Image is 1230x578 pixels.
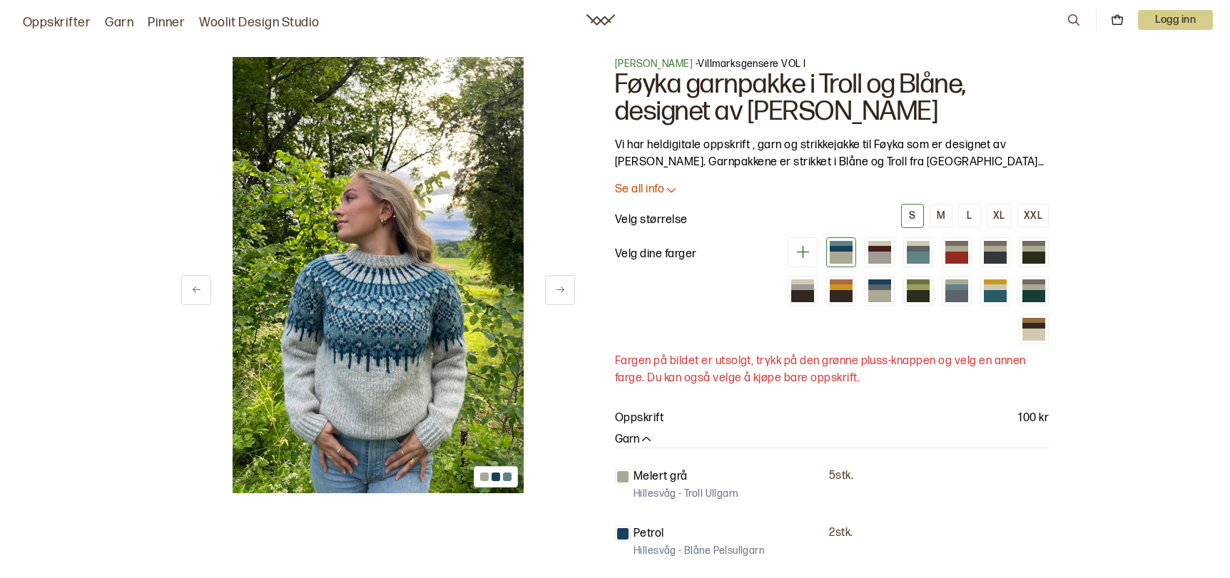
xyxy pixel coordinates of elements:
[1019,276,1049,306] div: Grønn og grå (utsolgt)
[615,137,1049,171] p: Vi har heldigitale oppskrift , garn og strikkejakke til Føyka som er designet av [PERSON_NAME]. G...
[980,276,1010,306] div: Turkis og oker (utsolgt)
[865,237,895,267] div: Lys brun melert Troll (utsolgt)
[615,57,1049,71] p: - Villmarksgensere VOL I
[615,182,1049,197] button: Se all info
[233,57,524,493] img: Bilde av oppskrift
[615,58,693,70] a: [PERSON_NAME]
[615,212,688,229] p: Velg størrelse
[615,71,1049,125] h1: Føyka garnpakke i Troll og Blåne, designet av [PERSON_NAME]
[199,13,320,33] a: Woolit Design Studio
[903,276,933,306] div: Jaktgrønn og Lime (utsolgt)
[23,13,91,33] a: Oppskrifter
[634,468,688,485] p: Melert grå
[1019,314,1049,344] div: Ubleket hvit (utsolgt)
[980,237,1010,267] div: Koksgrå Troll (utsolgt)
[826,237,856,267] div: Grå og turkis (utsolgt)
[615,246,697,263] p: Velg dine farger
[634,525,664,542] p: Petrol
[829,526,853,541] p: 2 stk.
[987,204,1012,228] button: XL
[826,276,856,306] div: Brun og oransje (utsolgt)
[958,204,981,228] button: L
[615,182,664,197] p: Se all info
[634,544,764,558] p: Hillesvåg - Blåne Pelsullgarn
[634,487,738,501] p: Hillesvåg - Troll Ullgarn
[148,13,185,33] a: Pinner
[586,14,615,26] a: Woolit
[615,433,654,448] button: Garn
[993,210,1005,222] div: XL
[1024,210,1042,222] div: XXL
[967,210,972,222] div: L
[903,237,933,267] div: Turkis (utsolgt)
[615,410,664,427] p: Oppskrift
[1018,410,1049,427] p: 100 kr
[788,276,818,306] div: Brun og beige (utsolgt)
[1017,204,1049,228] button: XXL
[1138,10,1213,30] p: Logg inn
[1138,10,1213,30] button: User dropdown
[105,13,133,33] a: Garn
[829,469,853,484] p: 5 stk.
[942,237,972,267] div: Rød Blåne (utsolgt)
[901,204,924,228] button: S
[937,210,945,222] div: M
[909,210,915,222] div: S
[942,276,972,306] div: Blå (utsolgt)
[930,204,952,228] button: M
[1019,237,1049,267] div: Jaktgrønn Troll (utsolgt)
[615,353,1049,387] p: Fargen på bildet er utsolgt, trykk på den grønne pluss-knappen og velg en annen farge. Du kan ogs...
[865,276,895,306] div: Grå og Petrol (utsolgt)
